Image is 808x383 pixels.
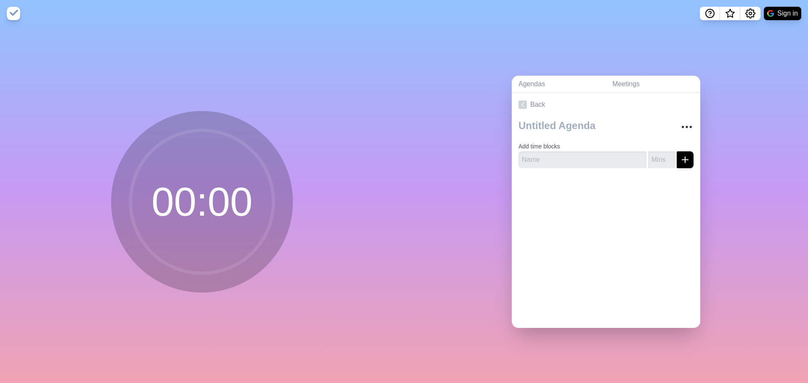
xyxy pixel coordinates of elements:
[518,151,646,168] input: Name
[648,151,675,168] input: Mins
[720,7,740,20] button: What’s new
[512,76,606,93] a: Agendas
[512,93,700,116] a: Back
[606,76,700,93] a: Meetings
[764,7,801,20] button: Sign in
[700,7,720,20] button: Help
[767,10,774,17] img: google logo
[7,7,20,20] img: timeblocks logo
[518,143,560,150] label: Add time blocks
[678,119,695,135] button: More
[740,7,760,20] button: Settings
